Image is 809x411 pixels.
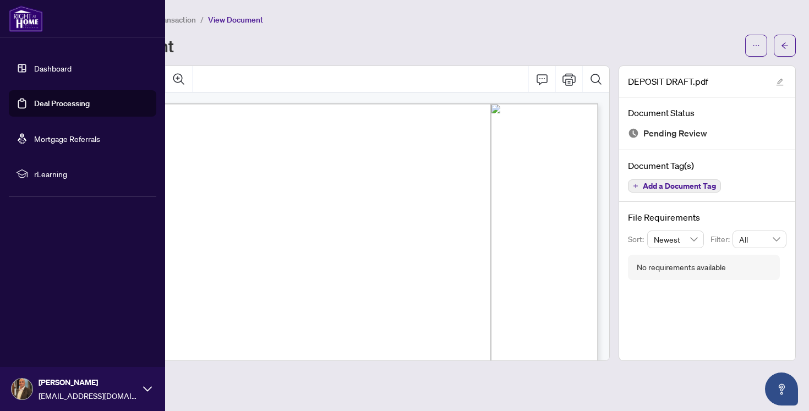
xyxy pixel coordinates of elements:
[739,231,780,248] span: All
[628,106,786,119] h4: Document Status
[34,168,149,180] span: rLearning
[628,179,721,193] button: Add a Document Tag
[39,390,138,402] span: [EMAIL_ADDRESS][DOMAIN_NAME]
[765,372,798,405] button: Open asap
[628,211,786,224] h4: File Requirements
[710,233,733,245] p: Filter:
[637,261,726,273] div: No requirements available
[633,183,638,189] span: plus
[39,376,138,388] span: [PERSON_NAME]
[34,98,90,108] a: Deal Processing
[643,126,707,141] span: Pending Review
[752,42,760,50] span: ellipsis
[200,13,204,26] li: /
[654,231,698,248] span: Newest
[12,379,32,399] img: Profile Icon
[208,15,263,25] span: View Document
[628,159,786,172] h4: Document Tag(s)
[137,15,196,25] span: View Transaction
[628,75,708,88] span: DEPOSIT DRAFT.pdf
[34,63,72,73] a: Dashboard
[9,6,43,32] img: logo
[34,134,100,144] a: Mortgage Referrals
[628,128,639,139] img: Document Status
[628,233,647,245] p: Sort:
[776,78,784,86] span: edit
[781,42,789,50] span: arrow-left
[643,182,716,190] span: Add a Document Tag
